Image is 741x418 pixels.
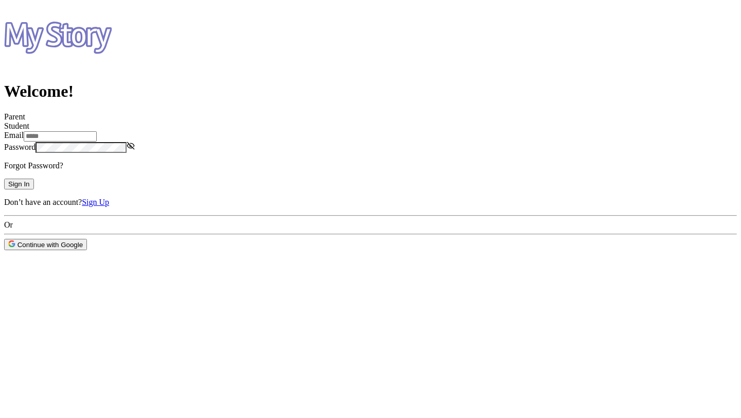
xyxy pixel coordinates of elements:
[4,198,737,207] p: Don’t have an account?
[8,180,30,188] span: Sign In
[82,198,109,206] a: Sign Up
[4,239,87,250] button: icon Continue with Google
[4,179,34,189] button: Sign In
[4,143,36,151] label: Password
[4,82,737,101] h1: Welcome!
[4,112,737,121] div: Parent
[4,161,737,170] p: Forgot Password?
[8,240,15,247] img: icon
[4,131,24,140] label: Email
[4,4,112,69] img: Logo
[4,121,737,131] div: Student
[8,241,83,249] span: Continue with Google
[4,220,13,229] span: Or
